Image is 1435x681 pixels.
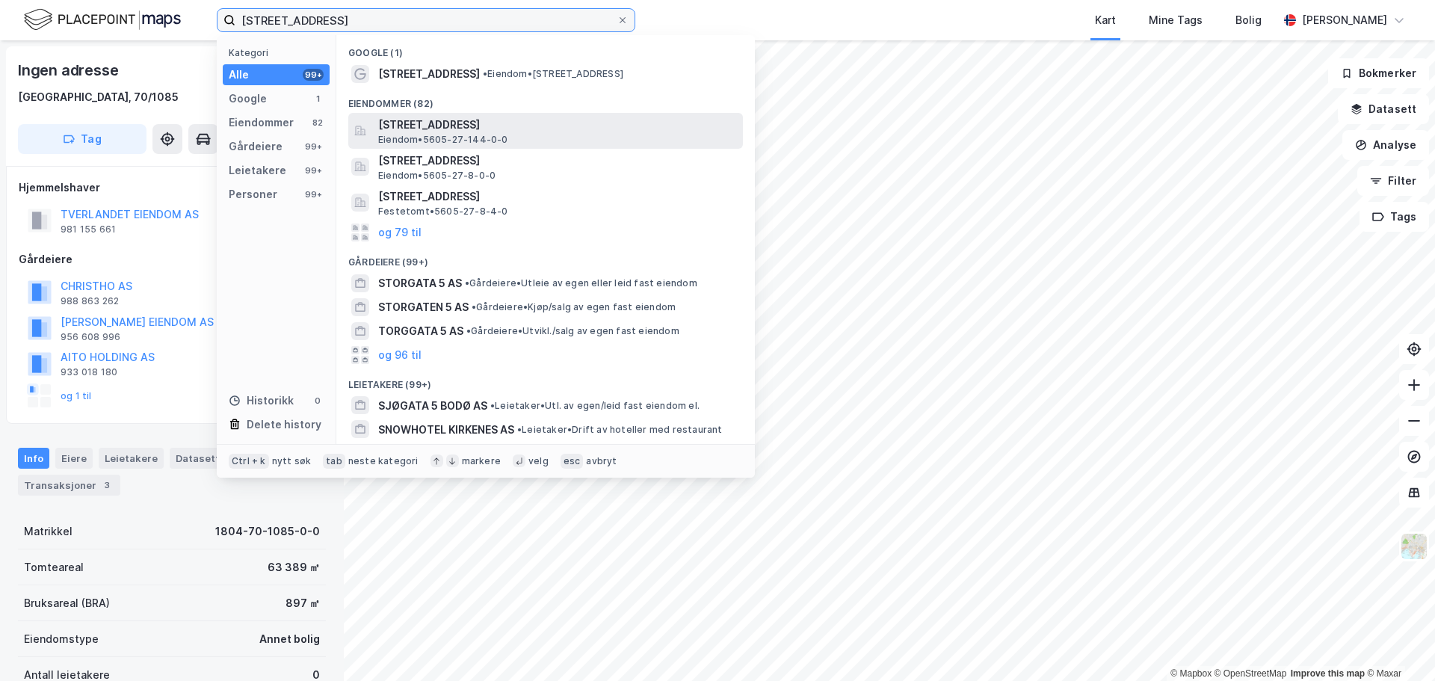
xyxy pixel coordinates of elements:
[378,206,508,218] span: Festetomt • 5605-27-8-4-0
[378,188,737,206] span: [STREET_ADDRESS]
[229,47,330,58] div: Kategori
[465,277,697,289] span: Gårdeiere • Utleie av egen eller leid fast eiendom
[378,421,514,439] span: SNOWHOTEL KIRKENES AS
[472,301,476,312] span: •
[378,152,737,170] span: [STREET_ADDRESS]
[1360,609,1435,681] div: Kontrollprogram for chat
[312,395,324,407] div: 0
[303,69,324,81] div: 99+
[18,448,49,469] div: Info
[24,523,72,540] div: Matrikkel
[61,295,119,307] div: 988 863 262
[24,630,99,648] div: Eiendomstype
[229,66,249,84] div: Alle
[517,424,522,435] span: •
[378,116,737,134] span: [STREET_ADDRESS]
[1357,166,1429,196] button: Filter
[303,188,324,200] div: 99+
[18,124,146,154] button: Tag
[336,86,755,113] div: Eiendommer (82)
[229,185,277,203] div: Personer
[466,325,471,336] span: •
[61,224,116,235] div: 981 155 661
[378,65,480,83] span: [STREET_ADDRESS]
[229,392,294,410] div: Historikk
[61,331,120,343] div: 956 608 996
[378,134,508,146] span: Eiendom • 5605-27-144-0-0
[55,448,93,469] div: Eiere
[1215,668,1287,679] a: OpenStreetMap
[1360,202,1429,232] button: Tags
[229,454,269,469] div: Ctrl + k
[99,478,114,493] div: 3
[247,416,321,434] div: Delete history
[1302,11,1387,29] div: [PERSON_NAME]
[215,523,320,540] div: 1804-70-1085-0-0
[272,455,312,467] div: nytt søk
[462,455,501,467] div: markere
[378,346,422,364] button: og 96 til
[1342,130,1429,160] button: Analyse
[378,298,469,316] span: STORGATEN 5 AS
[229,114,294,132] div: Eiendommer
[378,274,462,292] span: STORGATA 5 AS
[336,244,755,271] div: Gårdeiere (99+)
[286,594,320,612] div: 897 ㎡
[348,455,419,467] div: neste kategori
[1235,11,1262,29] div: Bolig
[528,455,549,467] div: velg
[378,397,487,415] span: SJØGATA 5 BODØ AS
[483,68,487,79] span: •
[1338,94,1429,124] button: Datasett
[1170,668,1212,679] a: Mapbox
[18,88,179,106] div: [GEOGRAPHIC_DATA], 70/1085
[336,35,755,62] div: Google (1)
[465,277,469,289] span: •
[24,7,181,33] img: logo.f888ab2527a4732fd821a326f86c7f29.svg
[378,170,496,182] span: Eiendom • 5605-27-8-0-0
[561,454,584,469] div: esc
[586,455,617,467] div: avbryt
[235,9,617,31] input: Søk på adresse, matrikkel, gårdeiere, leietakere eller personer
[229,138,283,155] div: Gårdeiere
[19,250,325,268] div: Gårdeiere
[1328,58,1429,88] button: Bokmerker
[99,448,164,469] div: Leietakere
[312,93,324,105] div: 1
[303,164,324,176] div: 99+
[229,161,286,179] div: Leietakere
[1291,668,1365,679] a: Improve this map
[170,448,226,469] div: Datasett
[312,117,324,129] div: 82
[1149,11,1203,29] div: Mine Tags
[336,367,755,394] div: Leietakere (99+)
[517,424,723,436] span: Leietaker • Drift av hoteller med restaurant
[24,594,110,612] div: Bruksareal (BRA)
[229,90,267,108] div: Google
[1400,532,1428,561] img: Z
[490,400,700,412] span: Leietaker • Utl. av egen/leid fast eiendom el.
[24,558,84,576] div: Tomteareal
[490,400,495,411] span: •
[378,322,463,340] span: TORGGATA 5 AS
[472,301,676,313] span: Gårdeiere • Kjøp/salg av egen fast eiendom
[18,58,121,82] div: Ingen adresse
[378,224,422,241] button: og 79 til
[1095,11,1116,29] div: Kart
[268,558,320,576] div: 63 389 ㎡
[466,325,679,337] span: Gårdeiere • Utvikl./salg av egen fast eiendom
[19,179,325,197] div: Hjemmelshaver
[259,630,320,648] div: Annet bolig
[483,68,623,80] span: Eiendom • [STREET_ADDRESS]
[61,366,117,378] div: 933 018 180
[303,141,324,152] div: 99+
[1360,609,1435,681] iframe: Chat Widget
[18,475,120,496] div: Transaksjoner
[323,454,345,469] div: tab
